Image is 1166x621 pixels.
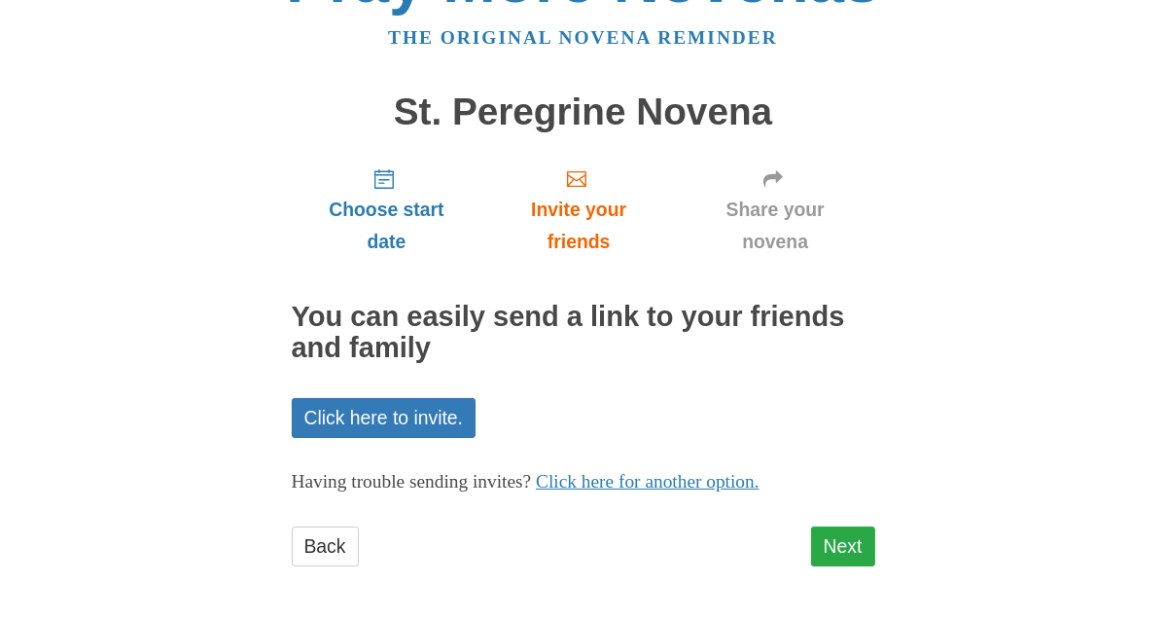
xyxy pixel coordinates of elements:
[292,302,875,364] h2: You can easily send a link to your friends and family
[311,194,463,258] span: Choose start date
[481,152,675,268] a: Invite your friends
[292,471,532,492] span: Having trouble sending invites?
[292,91,875,133] h1: St. Peregrine Novena
[501,194,655,258] span: Invite your friends
[292,527,359,566] a: Back
[388,27,778,48] a: The original novena reminder
[292,398,477,438] a: Click here to invite.
[292,152,482,268] a: Choose start date
[676,152,875,268] a: Share your novena
[811,527,875,566] a: Next
[695,194,856,258] span: Share your novena
[536,471,760,492] a: Click here for another option.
